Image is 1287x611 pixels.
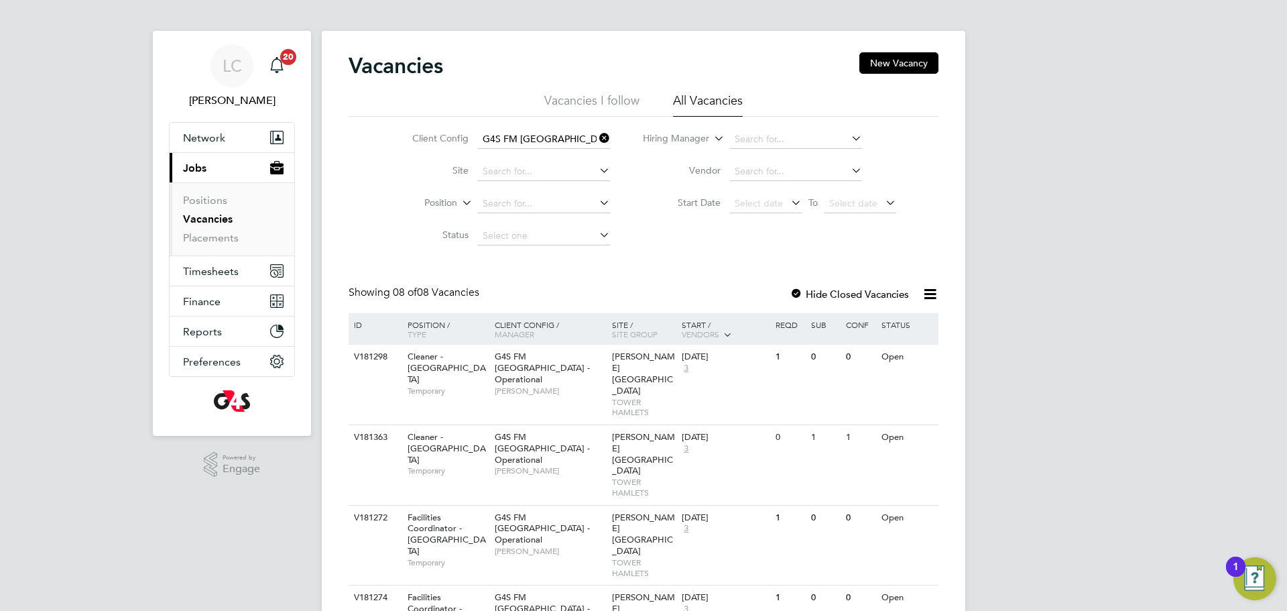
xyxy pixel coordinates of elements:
span: 20 [280,49,296,65]
div: 0 [843,345,877,370]
span: Network [183,131,225,144]
span: G4S FM [GEOGRAPHIC_DATA] - Operational [495,351,590,385]
span: Facilities Coordinator - [GEOGRAPHIC_DATA] [408,512,486,557]
span: Lilingxi Chen [169,93,295,109]
button: Timesheets [170,256,294,286]
span: LC [223,57,242,74]
button: Reports [170,317,294,346]
span: Select date [735,197,783,209]
label: Status [391,229,469,241]
span: [PERSON_NAME][GEOGRAPHIC_DATA] [612,512,675,557]
div: 1 [1233,567,1239,584]
span: Jobs [183,162,206,174]
input: Search for... [478,162,610,181]
span: [PERSON_NAME] [495,546,605,557]
input: Search for... [478,195,610,213]
span: [PERSON_NAME] [495,386,605,396]
li: Vacancies I follow [544,93,639,117]
div: Conf [843,313,877,336]
div: 1 [772,506,807,531]
div: Position / [397,313,491,345]
label: Hide Closed Vacancies [790,288,909,300]
button: Finance [170,286,294,316]
a: Positions [183,194,227,207]
label: Client Config [391,132,469,144]
div: Sub [808,313,843,336]
input: Search for... [730,130,862,149]
input: Search for... [730,162,862,181]
input: Select one [478,227,610,245]
span: Cleaner - [GEOGRAPHIC_DATA] [408,431,486,465]
span: Timesheets [183,265,239,278]
div: 0 [808,506,843,531]
span: To [804,194,822,211]
label: Position [380,197,457,210]
a: Placements [183,231,239,244]
span: G4S FM [GEOGRAPHIC_DATA] - Operational [495,431,590,465]
span: 3 [682,523,690,535]
span: Temporary [408,465,488,476]
button: Preferences [170,347,294,376]
div: Open [878,345,936,370]
div: 0 [772,425,807,450]
div: [DATE] [682,432,769,443]
span: [PERSON_NAME][GEOGRAPHIC_DATA] [612,351,675,396]
div: Showing [349,286,482,300]
div: Client Config / [491,313,609,345]
div: Reqd [772,313,807,336]
span: Type [408,329,426,339]
span: Powered by [223,452,260,463]
a: Go to home page [169,390,295,412]
span: 08 of [393,286,417,299]
a: Powered byEngage [204,452,261,478]
div: Start / [678,313,772,347]
div: Site / [609,313,679,345]
label: Vendor [643,164,721,176]
div: [DATE] [682,592,769,604]
div: 1 [808,425,843,450]
span: Site Group [612,329,658,339]
span: 3 [682,363,690,374]
div: Open [878,506,936,531]
span: Select date [829,197,877,209]
a: 20 [263,44,290,87]
a: LC[PERSON_NAME] [169,44,295,109]
h2: Vacancies [349,52,443,79]
div: 1 [772,345,807,370]
button: New Vacancy [859,52,938,74]
div: ID [351,313,397,336]
label: Start Date [643,197,721,209]
button: Network [170,123,294,152]
span: TOWER HAMLETS [612,397,676,418]
label: Hiring Manager [632,132,709,146]
div: V181298 [351,345,397,370]
label: Site [391,164,469,176]
div: V181363 [351,425,397,450]
nav: Main navigation [153,31,311,436]
span: G4S FM [GEOGRAPHIC_DATA] - Operational [495,512,590,546]
button: Open Resource Center, 1 new notification [1233,557,1276,600]
li: All Vacancies [673,93,743,117]
span: [PERSON_NAME] [495,465,605,476]
span: Finance [183,295,221,308]
span: Manager [495,329,534,339]
div: Jobs [170,182,294,256]
div: 0 [843,506,877,531]
img: g4s-logo-retina.png [214,390,250,412]
div: [DATE] [682,512,769,524]
span: Cleaner - [GEOGRAPHIC_DATA] [408,351,486,385]
div: 0 [808,586,843,610]
div: Open [878,586,936,610]
button: Jobs [170,153,294,182]
div: 1 [843,425,877,450]
span: TOWER HAMLETS [612,477,676,498]
span: Reports [183,325,222,338]
span: [PERSON_NAME][GEOGRAPHIC_DATA] [612,431,675,477]
span: Temporary [408,557,488,568]
span: 3 [682,443,690,455]
div: [DATE] [682,351,769,363]
input: Search for... [478,130,610,149]
span: TOWER HAMLETS [612,557,676,578]
span: Preferences [183,355,241,368]
div: 0 [808,345,843,370]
